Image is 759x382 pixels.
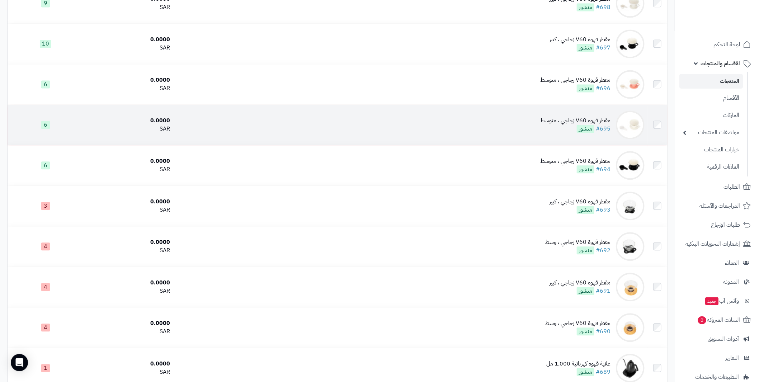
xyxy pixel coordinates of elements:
[679,74,743,89] a: المنتجات
[596,368,610,376] a: #689
[596,206,610,214] a: #693
[679,349,755,367] a: التقارير
[87,246,170,255] div: SAR
[550,36,610,44] div: مقطر قهوة V60 زجاجي ، كبير
[41,161,50,169] span: 6
[87,3,170,11] div: SAR
[596,246,610,255] a: #692
[40,40,51,48] span: 10
[577,246,594,254] span: منشور
[679,142,743,157] a: خيارات المنتجات
[546,360,610,368] div: غلاية قهوة كهربائية 1,000 مل
[710,19,752,34] img: logo-2.png
[705,297,718,305] span: جديد
[87,368,170,376] div: SAR
[577,368,594,376] span: منشور
[679,330,755,348] a: أدوات التسويق
[711,220,740,230] span: طلبات الإرجاع
[679,159,743,175] a: الملفات الرقمية
[87,76,170,84] div: 0.0000
[708,334,739,344] span: أدوات التسويق
[87,84,170,93] div: SAR
[545,319,610,327] div: مقطر قهوة V60 زجاجي ، وسط
[87,125,170,133] div: SAR
[87,206,170,214] div: SAR
[616,110,645,139] img: مقطر قهوة V60 زجاجي ، متوسط
[704,296,739,306] span: وآتس آب
[41,242,50,250] span: 4
[41,364,50,372] span: 1
[577,44,594,52] span: منشور
[679,36,755,53] a: لوحة التحكم
[596,3,610,11] a: #698
[685,239,740,249] span: إشعارات التحويلات البنكية
[679,178,755,195] a: الطلبات
[87,279,170,287] div: 0.0000
[87,238,170,246] div: 0.0000
[616,273,645,301] img: مقطر قهوة V60 زجاجي ، كبير
[550,279,610,287] div: مقطر قهوة V60 زجاجي ، كبير
[616,232,645,261] img: مقطر قهوة V60 زجاجي ، وسط
[679,90,743,106] a: الأقسام
[697,315,740,325] span: السلات المتروكة
[695,372,739,382] span: التطبيقات والخدمات
[616,192,645,220] img: مقطر قهوة V60 زجاجي ، كبير
[596,84,610,93] a: #696
[679,197,755,214] a: المراجعات والأسئلة
[679,254,755,272] a: العملاء
[616,151,645,180] img: مقطر قهوة V60 زجاجي ، متوسط
[577,84,594,92] span: منشور
[577,3,594,11] span: منشور
[596,43,610,52] a: #697
[577,206,594,214] span: منشور
[596,327,610,336] a: #690
[596,165,610,174] a: #694
[723,182,740,192] span: الطلبات
[616,29,645,58] img: مقطر قهوة V60 زجاجي ، كبير
[87,319,170,327] div: 0.0000
[616,70,645,99] img: مقطر قهوة V60 زجاجي ، متوسط
[540,76,610,84] div: مقطر قهوة V60 زجاجي ، متوسط
[679,235,755,253] a: إشعارات التحويلات البنكية
[87,327,170,336] div: SAR
[11,354,28,371] div: Open Intercom Messenger
[701,58,740,69] span: الأقسام والمنتجات
[87,117,170,125] div: 0.0000
[87,360,170,368] div: 0.0000
[545,238,610,246] div: مقطر قهوة V60 زجاجي ، وسط
[87,198,170,206] div: 0.0000
[41,121,50,129] span: 6
[596,124,610,133] a: #695
[550,198,610,206] div: مقطر قهوة V60 زجاجي ، كبير
[87,36,170,44] div: 0.0000
[679,311,755,329] a: السلات المتروكة0
[87,287,170,295] div: SAR
[577,287,594,295] span: منشور
[679,108,743,123] a: الماركات
[41,202,50,210] span: 3
[616,313,645,342] img: مقطر قهوة V60 زجاجي ، وسط
[577,327,594,335] span: منشور
[41,80,50,88] span: 6
[540,117,610,125] div: مقطر قهوة V60 زجاجي ، متوسط
[41,324,50,331] span: 4
[87,44,170,52] div: SAR
[596,287,610,295] a: #691
[679,216,755,234] a: طلبات الإرجاع
[699,201,740,211] span: المراجعات والأسئلة
[577,165,594,173] span: منشور
[725,258,739,268] span: العملاء
[87,165,170,174] div: SAR
[698,316,706,324] span: 0
[679,292,755,310] a: وآتس آبجديد
[713,39,740,49] span: لوحة التحكم
[577,125,594,133] span: منشور
[41,283,50,291] span: 4
[725,353,739,363] span: التقارير
[540,157,610,165] div: مقطر قهوة V60 زجاجي ، متوسط
[723,277,739,287] span: المدونة
[679,273,755,291] a: المدونة
[87,157,170,165] div: 0.0000
[679,125,743,140] a: مواصفات المنتجات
